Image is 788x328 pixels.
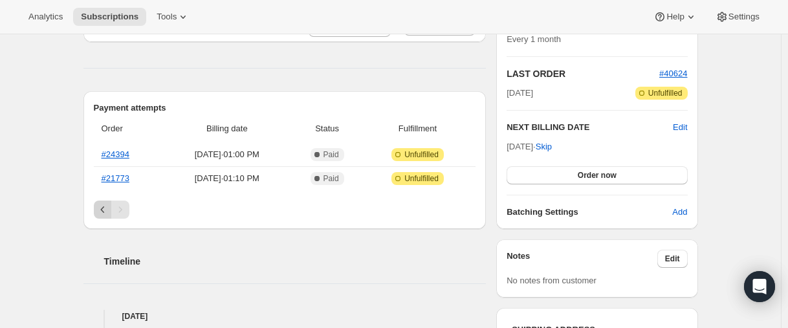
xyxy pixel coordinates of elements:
[657,250,688,268] button: Edit
[664,202,695,223] button: Add
[672,206,687,219] span: Add
[507,142,552,151] span: [DATE] ·
[21,8,71,26] button: Analytics
[323,149,339,160] span: Paid
[323,173,339,184] span: Paid
[728,12,760,22] span: Settings
[507,121,673,134] h2: NEXT BILLING DATE
[94,115,164,143] th: Order
[404,149,439,160] span: Unfulfilled
[73,8,146,26] button: Subscriptions
[94,102,476,115] h2: Payment attempts
[102,173,129,183] a: #21773
[507,166,687,184] button: Order now
[167,148,287,161] span: [DATE] · 01:00 PM
[528,137,560,157] button: Skip
[578,170,617,180] span: Order now
[94,201,112,219] button: Previous
[646,8,705,26] button: Help
[167,172,287,185] span: [DATE] · 01:10 PM
[659,69,687,78] a: #40624
[102,149,129,159] a: #24394
[94,201,476,219] nav: Pagination
[659,67,687,80] button: #40624
[708,8,767,26] button: Settings
[744,271,775,302] div: Open Intercom Messenger
[404,173,439,184] span: Unfulfilled
[157,12,177,22] span: Tools
[81,12,138,22] span: Subscriptions
[507,87,533,100] span: [DATE]
[536,140,552,153] span: Skip
[104,255,487,268] h2: Timeline
[507,250,657,268] h3: Notes
[507,276,596,285] span: No notes from customer
[665,254,680,264] span: Edit
[507,67,659,80] h2: LAST ORDER
[83,310,487,323] h4: [DATE]
[666,12,684,22] span: Help
[507,206,672,219] h6: Batching Settings
[149,8,197,26] button: Tools
[648,88,683,98] span: Unfulfilled
[294,122,359,135] span: Status
[673,121,687,134] button: Edit
[167,122,287,135] span: Billing date
[28,12,63,22] span: Analytics
[507,34,561,44] span: Every 1 month
[367,122,468,135] span: Fulfillment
